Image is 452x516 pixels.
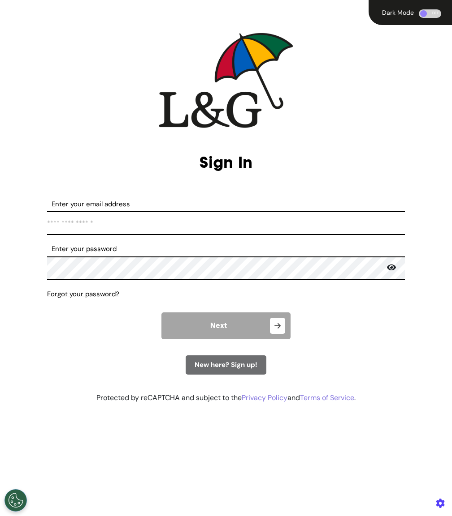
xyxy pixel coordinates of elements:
a: Privacy Policy [242,393,287,402]
div: OFF [419,9,441,18]
img: company logo [159,33,293,128]
div: Protected by reCAPTCHA and subject to the and . [47,392,405,403]
span: Forgot your password? [47,290,119,299]
label: Enter your password [47,244,405,254]
div: Dark Mode [379,9,417,16]
span: New here? Sign up! [195,360,257,369]
button: Next [161,312,291,339]
label: Enter your email address [47,199,405,209]
button: Open Preferences [4,489,27,512]
a: Terms of Service [300,393,354,402]
h2: Sign In [47,153,405,172]
span: Next [210,322,227,329]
